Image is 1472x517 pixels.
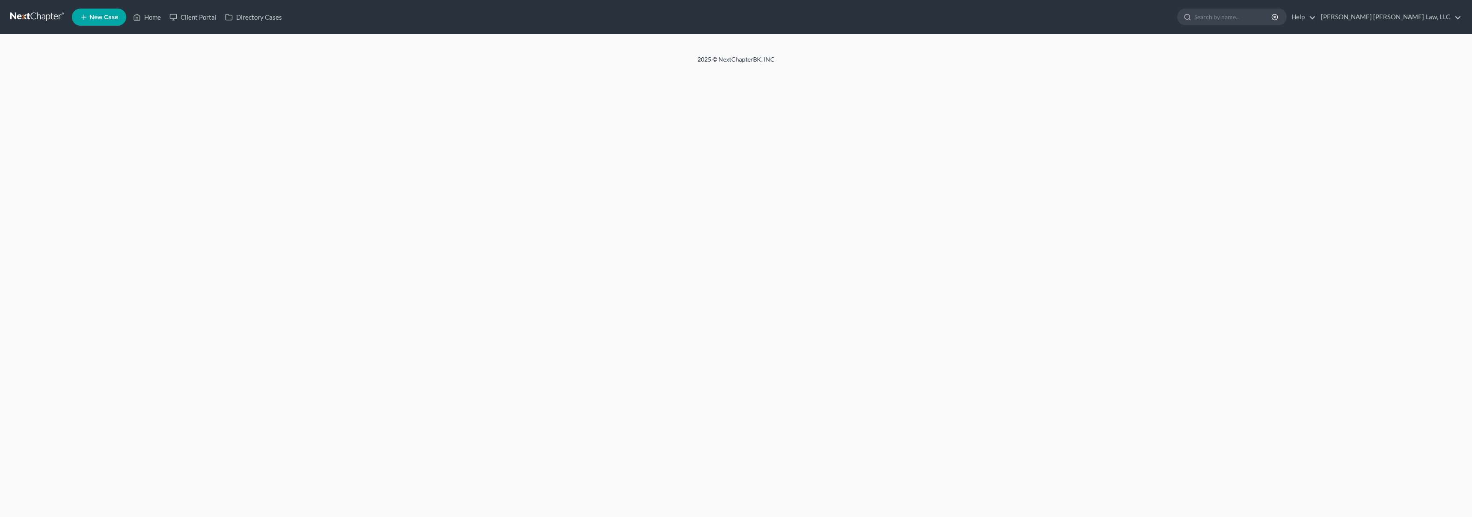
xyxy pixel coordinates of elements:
[1194,9,1273,25] input: Search by name...
[165,9,221,25] a: Client Portal
[1317,9,1461,25] a: [PERSON_NAME] [PERSON_NAME] Law, LLC
[129,9,165,25] a: Home
[1287,9,1316,25] a: Help
[221,9,286,25] a: Directory Cases
[89,14,118,21] span: New Case
[492,55,980,71] div: 2025 © NextChapterBK, INC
